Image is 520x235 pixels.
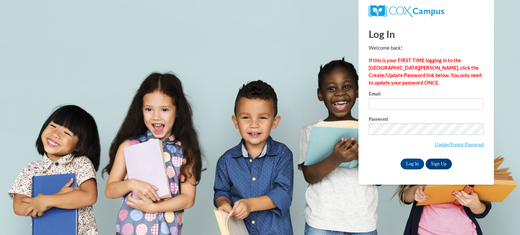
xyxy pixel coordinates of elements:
[369,91,484,98] label: Email
[426,159,452,169] a: Sign Up
[369,117,484,123] label: Password
[369,57,481,86] strong: If this is your FIRST TIME logging in to the [GEOGRAPHIC_DATA][PERSON_NAME], click the Create/Upd...
[369,5,444,17] img: COX Campus
[369,27,484,41] h1: Log In
[369,44,484,52] p: Welcome back!
[369,8,444,14] a: COX Campus
[400,159,424,169] input: Log In
[435,142,484,147] a: Update/Forgot Password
